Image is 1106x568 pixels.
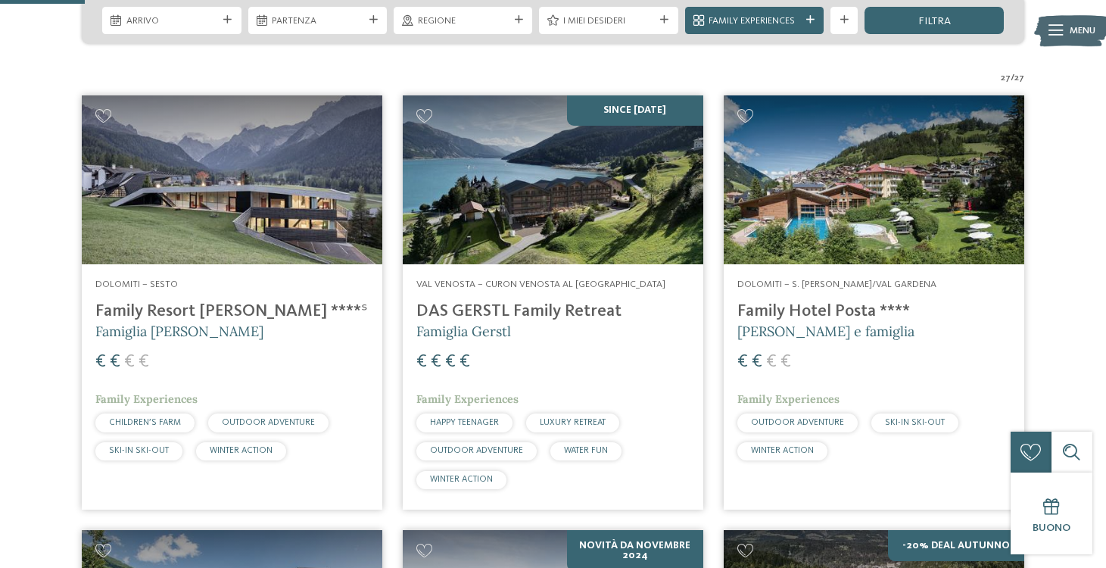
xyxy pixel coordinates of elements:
h4: Family Hotel Posta **** [737,301,1011,322]
span: 27 [1001,71,1011,85]
span: € [752,353,762,371]
span: Regione [418,14,509,28]
span: OUTDOOR ADVENTURE [751,418,844,427]
span: 27 [1014,71,1024,85]
span: HAPPY TEENAGER [430,418,499,427]
span: € [431,353,441,371]
span: SKI-IN SKI-OUT [109,446,169,455]
a: Cercate un hotel per famiglie? Qui troverete solo i migliori! SINCE [DATE] Val Venosta – Curon Ve... [403,95,703,510]
span: [PERSON_NAME] e famiglia [737,323,914,340]
span: WATER FUN [564,446,608,455]
span: Dolomiti – Sesto [95,279,178,289]
span: WINTER ACTION [751,446,814,455]
span: LUXURY RETREAT [540,418,606,427]
a: Cercate un hotel per famiglie? Qui troverete solo i migliori! Dolomiti – S. [PERSON_NAME]/Val Gar... [724,95,1024,510]
span: Family Experiences [416,392,519,406]
h4: DAS GERSTL Family Retreat [416,301,690,322]
img: Cercate un hotel per famiglie? Qui troverete solo i migliori! [403,95,703,264]
span: € [460,353,470,371]
span: Family Experiences [737,392,840,406]
span: Arrivo [126,14,217,28]
span: OUTDOOR ADVENTURE [222,418,315,427]
span: Famiglia [PERSON_NAME] [95,323,263,340]
span: CHILDREN’S FARM [109,418,181,427]
img: Cercate un hotel per famiglie? Qui troverete solo i migliori! [724,95,1024,264]
span: € [766,353,777,371]
span: Buono [1033,523,1070,533]
a: Cercate un hotel per famiglie? Qui troverete solo i migliori! Dolomiti – Sesto Family Resort [PER... [82,95,382,510]
span: € [737,353,748,371]
span: WINTER ACTION [210,446,273,455]
span: I miei desideri [563,14,654,28]
span: filtra [918,16,951,27]
span: € [780,353,791,371]
span: € [110,353,120,371]
span: Dolomiti – S. [PERSON_NAME]/Val Gardena [737,279,936,289]
span: SKI-IN SKI-OUT [885,418,945,427]
span: Val Venosta – Curon Venosta al [GEOGRAPHIC_DATA] [416,279,665,289]
span: WINTER ACTION [430,475,493,484]
span: € [416,353,427,371]
span: € [445,353,456,371]
a: Buono [1011,473,1092,554]
span: OUTDOOR ADVENTURE [430,446,523,455]
span: € [95,353,106,371]
img: Family Resort Rainer ****ˢ [82,95,382,264]
span: € [139,353,149,371]
span: Partenza [272,14,363,28]
span: / [1011,71,1014,85]
span: € [124,353,135,371]
span: Family Experiences [709,14,799,28]
span: Famiglia Gerstl [416,323,511,340]
span: Family Experiences [95,392,198,406]
h4: Family Resort [PERSON_NAME] ****ˢ [95,301,369,322]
